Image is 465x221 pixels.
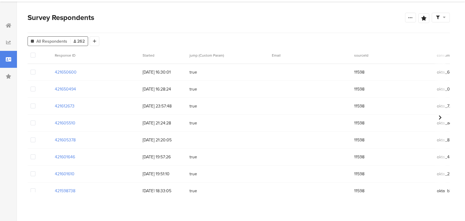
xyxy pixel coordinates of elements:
[143,188,183,194] span: [DATE] 18:33:05
[354,188,364,194] span: 11598
[354,53,430,58] section: sourceId
[272,53,348,58] section: Email
[55,86,76,92] section: 421650494
[190,154,266,160] span: true
[55,137,76,143] section: 421605378
[190,69,266,75] span: true
[28,12,94,23] span: Survey Respondents
[55,188,75,194] section: 421598738
[354,154,364,160] span: 11598
[55,120,75,126] section: 421605510
[36,38,67,45] span: All Respondents
[55,154,75,160] section: 421601646
[354,171,364,177] span: 11598
[190,86,266,92] span: true
[143,53,154,58] span: Started
[354,103,364,109] span: 11598
[354,69,364,75] span: 11598
[55,53,75,58] span: Response ID
[143,69,183,75] span: [DATE] 16:30:01
[143,103,183,109] span: [DATE] 23:57:48
[354,120,364,126] span: 11598
[143,171,183,177] span: [DATE] 19:51:10
[143,154,183,160] span: [DATE] 19:57:26
[190,53,224,58] span: jump (Custom Param)
[354,86,364,92] span: 11598
[143,120,183,126] span: [DATE] 21:24:28
[190,103,266,109] span: true
[354,137,364,143] span: 11598
[143,86,183,92] span: [DATE] 16:28:24
[55,171,74,177] section: 421601610
[190,188,266,194] span: true
[143,137,183,143] span: [DATE] 21:20:05
[55,69,77,75] section: 421650600
[55,103,74,109] section: 421612673
[190,120,266,126] span: true
[190,171,266,177] span: true
[74,38,85,45] span: 262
